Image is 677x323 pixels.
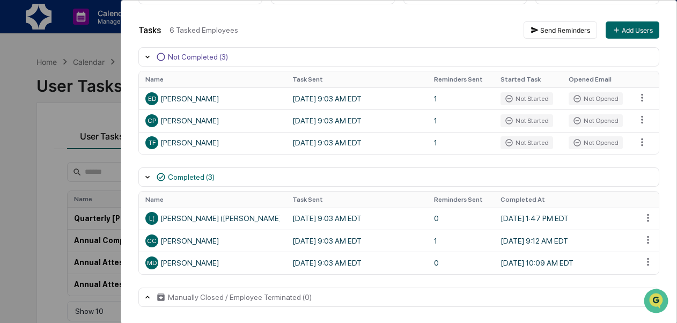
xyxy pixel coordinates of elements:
[562,71,630,87] th: Opened Email
[168,53,228,61] div: Not Completed (3)
[168,293,312,302] div: Manually Closed / Employee Terminated (0)
[569,136,623,149] div: Not Opened
[145,92,279,105] div: [PERSON_NAME]
[149,139,156,146] span: TF
[286,192,428,208] th: Task Sent
[286,252,428,274] td: [DATE] 9:03 AM EDT
[147,237,157,245] span: CC
[11,136,19,144] div: 🖐️
[494,252,636,274] td: [DATE] 10:09 AM EDT
[170,26,515,34] div: 6 Tasked Employees
[139,71,286,87] th: Name
[182,85,195,98] button: Start new chat
[643,288,672,317] iframe: Open customer support
[494,230,636,252] td: [DATE] 9:12 AM EDT
[78,136,86,144] div: 🗄️
[501,114,553,127] div: Not Started
[286,71,428,87] th: Task Sent
[11,156,19,165] div: 🔎
[569,92,623,105] div: Not Opened
[76,181,130,189] a: Powered byPylon
[11,82,30,101] img: 1746055101610-c473b297-6a78-478c-a979-82029cc54cd1
[21,135,69,145] span: Preclearance
[494,71,562,87] th: Started Task
[428,252,494,274] td: 0
[501,136,553,149] div: Not Started
[428,192,494,208] th: Reminders Sent
[89,135,133,145] span: Attestations
[428,87,494,109] td: 1
[148,117,156,124] span: CP
[73,130,137,150] a: 🗄️Attestations
[6,151,72,170] a: 🔎Data Lookup
[494,208,636,230] td: [DATE] 1:47 PM EDT
[145,234,279,247] div: [PERSON_NAME]
[286,208,428,230] td: [DATE] 9:03 AM EDT
[145,114,279,127] div: [PERSON_NAME]
[286,87,428,109] td: [DATE] 9:03 AM EDT
[428,71,494,87] th: Reminders Sent
[139,192,286,208] th: Name
[149,215,154,222] span: L(
[428,208,494,230] td: 0
[168,173,215,181] div: Completed (3)
[36,92,136,101] div: We're available if you need us!
[494,192,636,208] th: Completed At
[21,155,68,166] span: Data Lookup
[107,181,130,189] span: Pylon
[606,21,659,39] button: Add Users
[11,22,195,39] p: How can we help?
[36,82,176,92] div: Start new chat
[148,95,156,102] span: ED
[286,230,428,252] td: [DATE] 9:03 AM EDT
[286,132,428,154] td: [DATE] 9:03 AM EDT
[286,109,428,131] td: [DATE] 9:03 AM EDT
[145,212,279,225] div: [PERSON_NAME] ([PERSON_NAME]) [PERSON_NAME]
[569,114,623,127] div: Not Opened
[428,230,494,252] td: 1
[428,109,494,131] td: 1
[501,92,553,105] div: Not Started
[147,259,157,267] span: MD
[524,21,597,39] button: Send Reminders
[138,25,161,35] div: Tasks
[428,132,494,154] td: 1
[6,130,73,150] a: 🖐️Preclearance
[145,256,279,269] div: [PERSON_NAME]
[145,136,279,149] div: [PERSON_NAME]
